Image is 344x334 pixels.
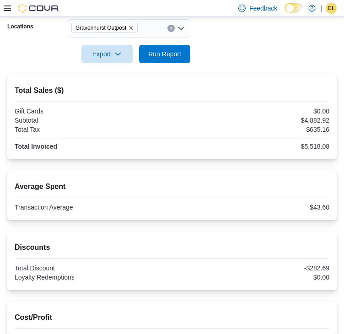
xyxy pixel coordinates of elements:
[15,264,170,272] div: Total Discount
[15,143,57,150] strong: Total Invoiced
[174,264,329,272] div: -$282.69
[18,4,59,13] img: Cova
[177,25,185,32] button: Open list of options
[75,23,126,32] span: Gravenhurst Outpost
[15,242,329,253] h2: Discounts
[15,181,329,192] h2: Average Spent
[174,126,329,133] div: $635.16
[174,204,329,211] div: $43.60
[249,4,277,13] span: Feedback
[15,108,170,115] div: Gift Cards
[174,143,329,150] div: $5,518.08
[139,45,190,63] button: Run Report
[328,3,334,14] span: CL
[326,3,337,14] div: Carissa Lavalle
[71,23,138,33] span: Gravenhurst Outpost
[320,3,322,14] p: |
[148,49,181,59] span: Run Report
[285,3,304,13] input: Dark Mode
[15,312,329,323] h2: Cost/Profit
[15,204,170,211] div: Transaction Average
[15,117,170,124] div: Subtotal
[15,85,329,96] h2: Total Sales ($)
[174,108,329,115] div: $0.00
[15,274,170,281] div: Loyalty Redemptions
[128,25,134,31] button: Remove Gravenhurst Outpost from selection in this group
[174,117,329,124] div: $4,882.92
[87,45,127,63] span: Export
[167,25,175,32] button: Clear input
[174,274,329,281] div: $0.00
[15,126,170,133] div: Total Tax
[81,45,133,63] button: Export
[7,23,33,30] label: Locations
